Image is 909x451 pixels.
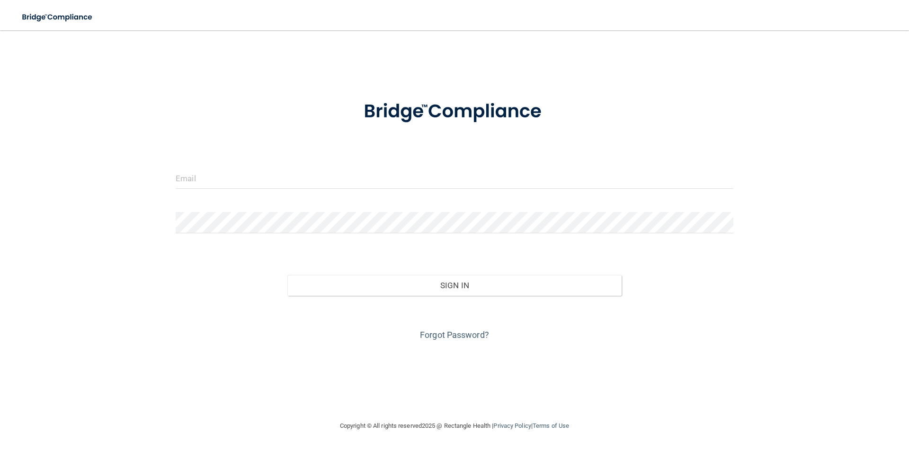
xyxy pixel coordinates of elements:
[287,275,622,296] button: Sign In
[14,8,101,27] img: bridge_compliance_login_screen.278c3ca4.svg
[282,411,627,441] div: Copyright © All rights reserved 2025 @ Rectangle Health | |
[420,330,489,340] a: Forgot Password?
[176,168,733,189] input: Email
[493,422,531,429] a: Privacy Policy
[533,422,569,429] a: Terms of Use
[344,87,565,136] img: bridge_compliance_login_screen.278c3ca4.svg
